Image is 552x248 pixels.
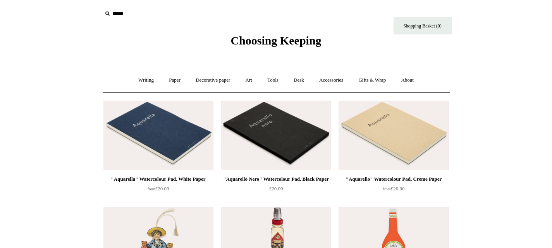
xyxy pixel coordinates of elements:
[260,70,285,91] a: Tools
[351,70,393,91] a: Gifts & Wrap
[339,174,449,206] a: "Aquarello" Watercolour Pad, Creme Paper from£20.00
[230,40,321,46] a: Choosing Keeping
[221,101,331,170] a: "Aquarello Nero" Watercolour Pad, Black Paper "Aquarello Nero" Watercolour Pad, Black Paper
[287,70,311,91] a: Desk
[103,174,213,206] a: "Aquarella" Watercolour Pad, White Paper from£20.00
[148,186,169,192] span: £20.00
[394,70,421,91] a: About
[339,101,449,170] a: "Aquarello" Watercolour Pad, Creme Paper "Aquarello" Watercolour Pad, Creme Paper
[340,174,447,184] div: "Aquarello" Watercolour Pad, Creme Paper
[221,174,331,206] a: "Aquarello Nero" Watercolour Pad, Black Paper £20.00
[162,70,187,91] a: Paper
[105,174,212,184] div: "Aquarella" Watercolour Pad, White Paper
[239,70,259,91] a: Art
[230,34,321,47] span: Choosing Keeping
[312,70,350,91] a: Accessories
[131,70,161,91] a: Writing
[103,101,213,170] a: "Aquarella" Watercolour Pad, White Paper "Aquarella" Watercolour Pad, White Paper
[223,174,329,184] div: "Aquarello Nero" Watercolour Pad, Black Paper
[383,186,405,192] span: £20.00
[269,186,283,192] span: £20.00
[189,70,237,91] a: Decorative paper
[339,101,449,170] img: "Aquarello" Watercolour Pad, Creme Paper
[221,101,331,170] img: "Aquarello Nero" Watercolour Pad, Black Paper
[103,101,213,170] img: "Aquarella" Watercolour Pad, White Paper
[148,187,155,191] span: from
[394,17,452,34] a: Shopping Basket (0)
[383,187,391,191] span: from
